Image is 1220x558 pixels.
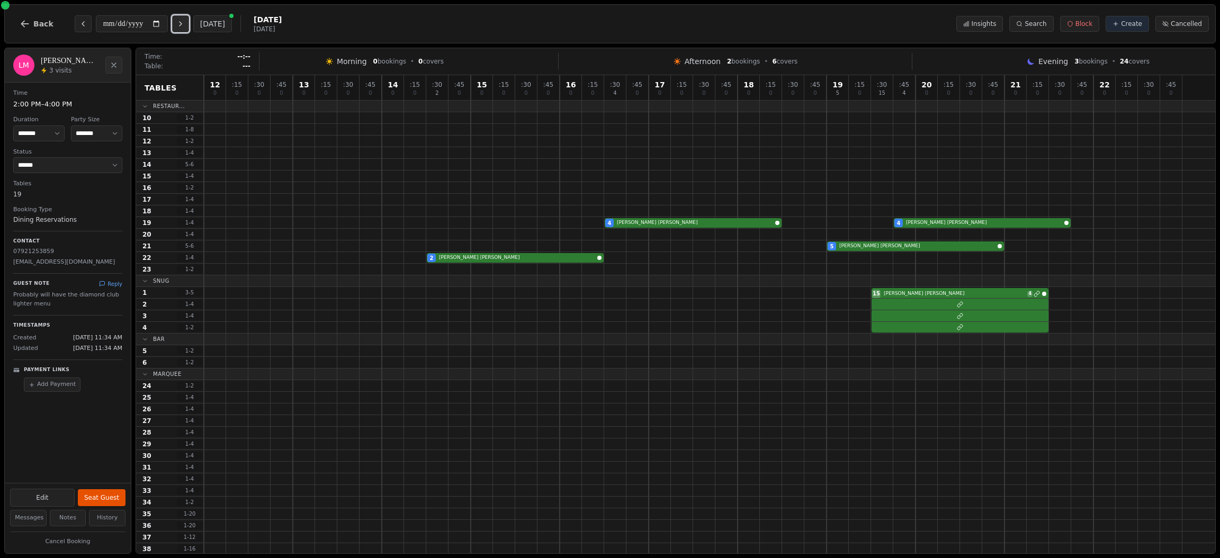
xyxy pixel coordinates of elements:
[430,254,434,262] span: 2
[566,81,576,88] span: 16
[1112,57,1116,66] span: •
[177,184,202,192] span: 1 - 2
[142,265,151,274] span: 23
[299,81,309,88] span: 13
[177,463,202,471] span: 1 - 4
[177,137,202,145] span: 1 - 2
[1060,16,1099,32] button: Block
[902,91,905,96] span: 4
[1155,16,1209,32] button: Cancelled
[991,91,994,96] span: 0
[608,219,612,227] span: 4
[177,242,202,250] span: 5 - 6
[1074,58,1079,65] span: 3
[153,370,182,378] span: Marquee
[33,20,53,28] span: Back
[177,254,202,262] span: 1 - 4
[254,82,264,88] span: : 30
[588,82,598,88] span: : 15
[836,91,839,96] span: 5
[142,149,151,157] span: 13
[13,89,122,98] dt: Time
[24,366,69,374] p: Payment Links
[142,137,151,146] span: 12
[524,91,527,96] span: 0
[369,91,372,96] span: 0
[232,82,242,88] span: : 15
[177,230,202,238] span: 1 - 4
[346,91,349,96] span: 0
[142,347,147,355] span: 5
[413,91,416,96] span: 0
[142,533,151,542] span: 37
[343,82,353,88] span: : 30
[177,114,202,122] span: 1 - 2
[49,66,71,75] span: 3 visits
[89,510,125,526] button: History
[897,219,901,227] span: 4
[743,81,753,88] span: 18
[813,91,817,96] span: 0
[41,56,99,66] h2: [PERSON_NAME] [PERSON_NAME]
[1036,91,1039,96] span: 0
[13,290,122,309] p: Probably will have the diamond club lighter menu
[153,277,169,285] span: Snug
[432,82,442,88] span: : 30
[543,82,553,88] span: : 45
[13,322,122,329] p: Timestamps
[177,417,202,425] span: 1 - 4
[177,475,202,483] span: 1 - 4
[177,498,202,506] span: 1 - 2
[658,91,661,96] span: 0
[766,82,776,88] span: : 15
[1077,82,1087,88] span: : 45
[769,91,772,96] span: 0
[177,452,202,460] span: 1 - 4
[654,81,665,88] span: 17
[254,14,282,25] span: [DATE]
[1125,91,1128,96] span: 0
[1033,82,1043,88] span: : 15
[906,219,1062,227] span: [PERSON_NAME] [PERSON_NAME]
[142,452,151,460] span: 30
[142,393,151,402] span: 25
[177,382,202,390] span: 1 - 2
[1166,82,1176,88] span: : 45
[11,11,62,37] button: Back
[499,82,509,88] span: : 15
[177,289,202,296] span: 3 - 5
[75,15,92,32] button: Previous day
[177,160,202,168] span: 5 - 6
[145,52,162,61] span: Time:
[521,82,531,88] span: : 30
[610,82,620,88] span: : 30
[142,184,151,192] span: 16
[276,82,286,88] span: : 45
[142,382,151,390] span: 24
[177,219,202,227] span: 1 - 4
[788,82,798,88] span: : 30
[177,265,202,273] span: 1 - 2
[142,219,151,227] span: 19
[142,114,151,122] span: 10
[13,280,50,287] p: Guest Note
[1010,81,1020,88] span: 21
[153,102,185,110] span: Restaur...
[50,510,86,526] button: Notes
[142,323,147,332] span: 4
[10,510,47,526] button: Messages
[764,57,768,66] span: •
[142,510,151,518] span: 35
[142,242,151,250] span: 21
[502,91,505,96] span: 0
[699,82,709,88] span: : 30
[457,91,461,96] span: 0
[1106,16,1149,32] button: Create
[13,179,122,188] dt: Tables
[1074,57,1107,66] span: bookings
[810,82,820,88] span: : 45
[142,160,151,169] span: 14
[13,238,122,245] p: Contact
[142,289,147,297] span: 1
[177,440,202,448] span: 1 - 4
